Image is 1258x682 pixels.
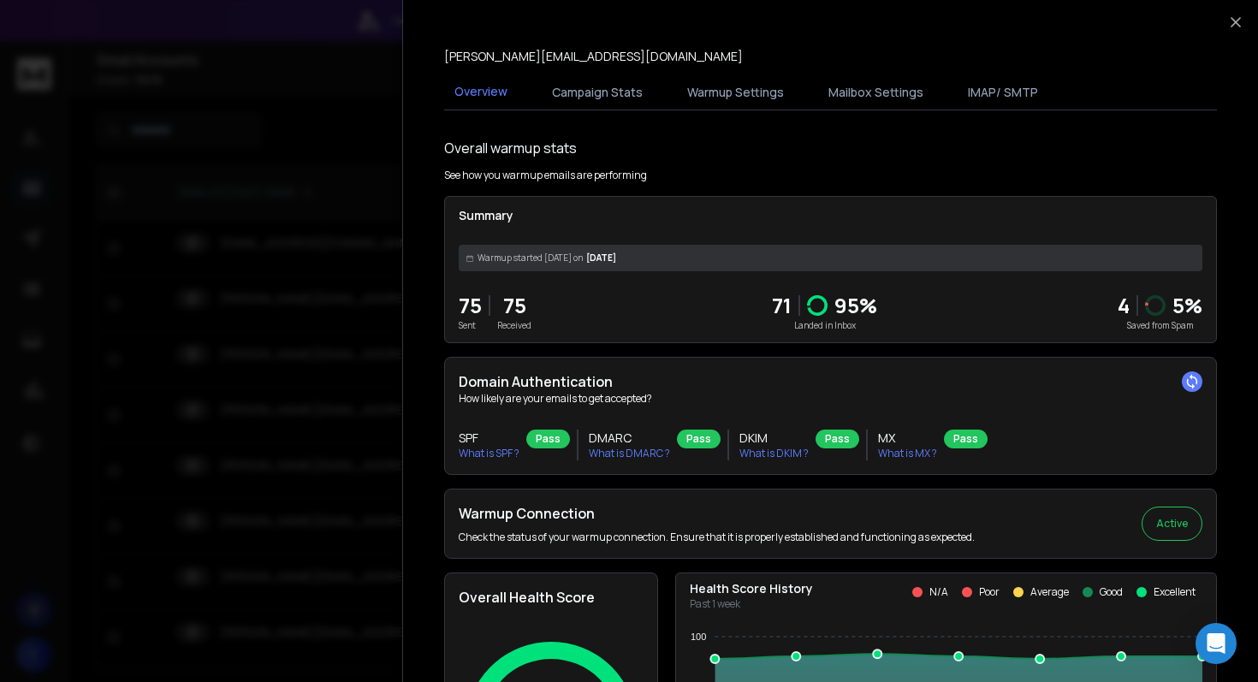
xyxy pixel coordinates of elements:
p: 95 % [834,292,877,319]
p: N/A [929,585,948,599]
div: [DATE] [459,245,1202,271]
p: What is SPF ? [459,447,519,460]
button: IMAP/ SMTP [958,74,1048,111]
div: Open Intercom Messenger [1196,623,1237,664]
tspan: 100 [691,632,706,642]
h2: Warmup Connection [459,503,975,524]
p: Received [497,319,531,332]
p: Excellent [1154,585,1196,599]
p: Summary [459,207,1202,224]
p: What is DMARC ? [589,447,670,460]
div: Pass [526,430,570,448]
h3: SPF [459,430,519,447]
p: Good [1100,585,1123,599]
div: Pass [816,430,859,448]
h2: Domain Authentication [459,371,1202,392]
p: See how you warmup emails are performing [444,169,647,182]
p: Health Score History [690,580,813,597]
p: Landed in Inbox [772,319,877,332]
p: [PERSON_NAME][EMAIL_ADDRESS][DOMAIN_NAME] [444,48,743,65]
h1: Overall warmup stats [444,138,577,158]
p: Poor [979,585,1000,599]
p: Average [1030,585,1069,599]
button: Active [1142,507,1202,541]
p: Past 1 week [690,597,813,611]
h3: MX [878,430,937,447]
h3: DMARC [589,430,670,447]
p: What is DKIM ? [739,447,809,460]
button: Overview [444,73,518,112]
h3: DKIM [739,430,809,447]
p: 75 [459,292,482,319]
span: Warmup started [DATE] on [478,252,583,264]
div: Pass [944,430,988,448]
p: Sent [459,319,482,332]
p: 71 [772,292,792,319]
p: 75 [497,292,531,319]
strong: 4 [1118,291,1130,319]
button: Campaign Stats [542,74,653,111]
p: How likely are your emails to get accepted? [459,392,1202,406]
button: Mailbox Settings [818,74,934,111]
h2: Overall Health Score [459,587,644,608]
p: Check the status of your warmup connection. Ensure that it is properly established and functionin... [459,531,975,544]
p: What is MX ? [878,447,937,460]
div: Pass [677,430,721,448]
p: 5 % [1172,292,1202,319]
p: Saved from Spam [1118,319,1202,332]
button: Warmup Settings [677,74,794,111]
